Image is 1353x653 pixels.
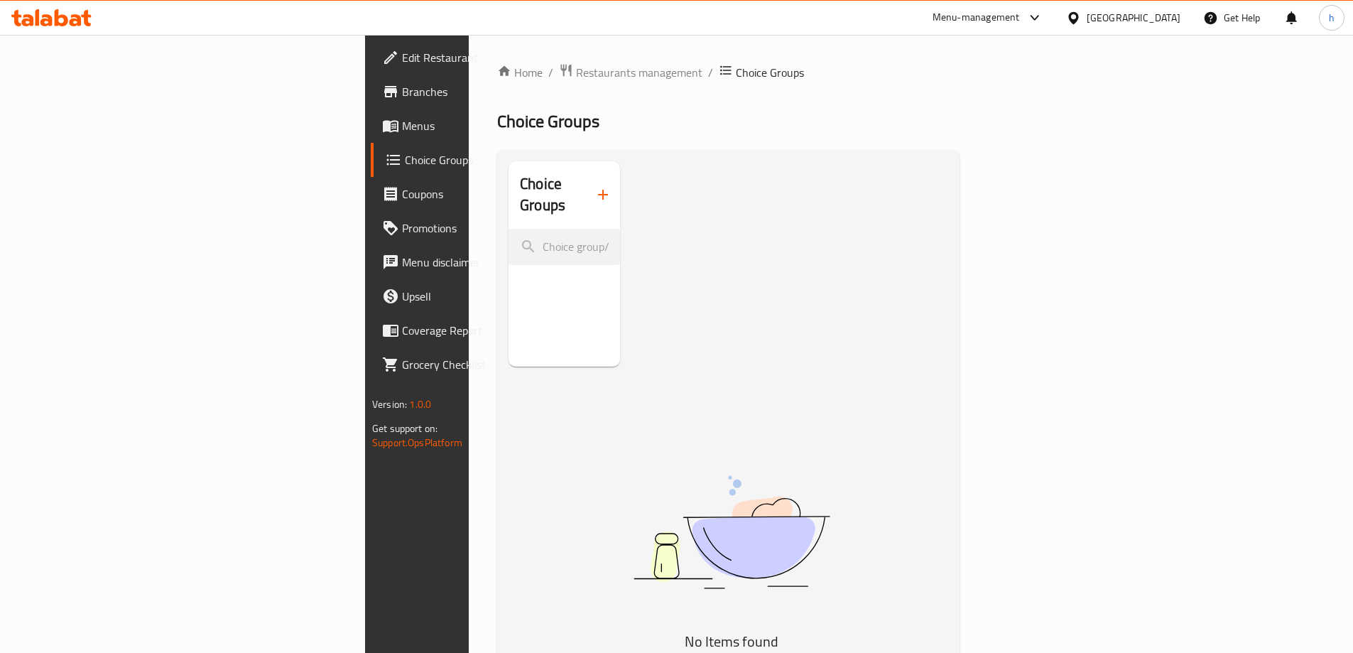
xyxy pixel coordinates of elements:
a: Grocery Checklist [371,347,591,382]
a: Coupons [371,177,591,211]
a: Promotions [371,211,591,245]
span: Restaurants management [576,64,702,81]
span: Menu disclaimer [402,254,580,271]
span: Upsell [402,288,580,305]
span: Get support on: [372,419,438,438]
div: [GEOGRAPHIC_DATA] [1087,10,1180,26]
span: Branches [402,83,580,100]
a: Branches [371,75,591,109]
a: Restaurants management [559,63,702,82]
span: Edit Restaurant [402,49,580,66]
span: Coverage Report [402,322,580,339]
nav: breadcrumb [497,63,960,82]
input: search [509,229,620,265]
a: Choice Groups [371,143,591,177]
span: Grocery Checklist [402,356,580,373]
a: Coverage Report [371,313,591,347]
img: dish.svg [554,438,909,626]
a: Upsell [371,279,591,313]
a: Menu disclaimer [371,245,591,279]
span: Choice Groups [405,151,580,168]
a: Support.OpsPlatform [372,433,462,452]
span: Menus [402,117,580,134]
a: Edit Restaurant [371,41,591,75]
a: Menus [371,109,591,143]
span: 1.0.0 [409,395,431,414]
span: Promotions [402,220,580,237]
div: Menu-management [933,9,1020,26]
span: Coupons [402,185,580,203]
span: Choice Groups [736,64,804,81]
li: / [708,64,713,81]
span: Version: [372,395,407,414]
h5: No Items found [554,630,909,653]
span: h [1329,10,1335,26]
